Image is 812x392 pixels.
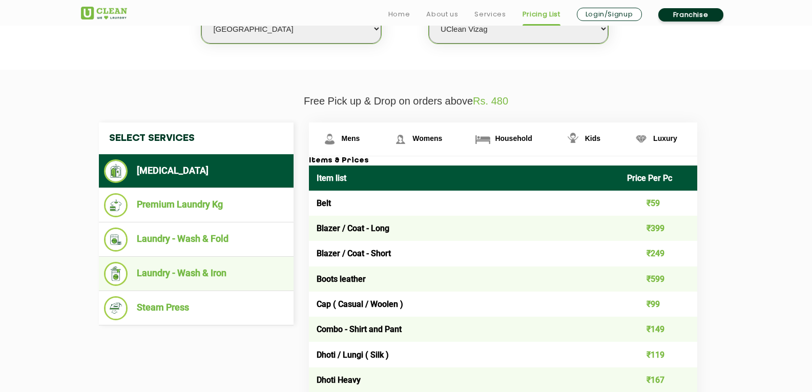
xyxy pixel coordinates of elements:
[104,262,128,286] img: Laundry - Wash & Iron
[619,266,697,292] td: ₹599
[309,216,620,241] td: Blazer / Coat - Long
[309,342,620,367] td: Dhoti / Lungi ( Silk )
[104,193,128,217] img: Premium Laundry Kg
[632,130,650,148] img: Luxury
[619,241,697,266] td: ₹249
[309,292,620,317] td: Cap ( Casual / Woolen )
[81,7,127,19] img: UClean Laundry and Dry Cleaning
[309,156,697,166] h3: Items & Prices
[99,122,294,154] h4: Select Services
[309,166,620,191] th: Item list
[104,296,288,320] li: Steam Press
[104,262,288,286] li: Laundry - Wash & Iron
[474,8,506,20] a: Services
[104,228,288,252] li: Laundry - Wash & Fold
[104,193,288,217] li: Premium Laundry Kg
[619,292,697,317] td: ₹99
[104,228,128,252] img: Laundry - Wash & Fold
[426,8,458,20] a: About us
[653,134,677,142] span: Luxury
[309,317,620,342] td: Combo - Shirt and Pant
[495,134,532,142] span: Household
[342,134,360,142] span: Mens
[619,216,697,241] td: ₹399
[619,317,697,342] td: ₹149
[523,8,560,20] a: Pricing List
[619,191,697,216] td: ₹59
[585,134,600,142] span: Kids
[309,191,620,216] td: Belt
[412,134,442,142] span: Womens
[81,95,732,107] p: Free Pick up & Drop on orders above
[474,130,492,148] img: Household
[309,266,620,292] td: Boots leather
[104,296,128,320] img: Steam Press
[104,159,128,183] img: Dry Cleaning
[619,342,697,367] td: ₹119
[104,159,288,183] li: [MEDICAL_DATA]
[577,8,642,21] a: Login/Signup
[473,95,508,107] span: Rs. 480
[391,130,409,148] img: Womens
[619,166,697,191] th: Price Per Pc
[658,8,723,22] a: Franchise
[388,8,410,20] a: Home
[564,130,582,148] img: Kids
[309,241,620,266] td: Blazer / Coat - Short
[321,130,339,148] img: Mens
